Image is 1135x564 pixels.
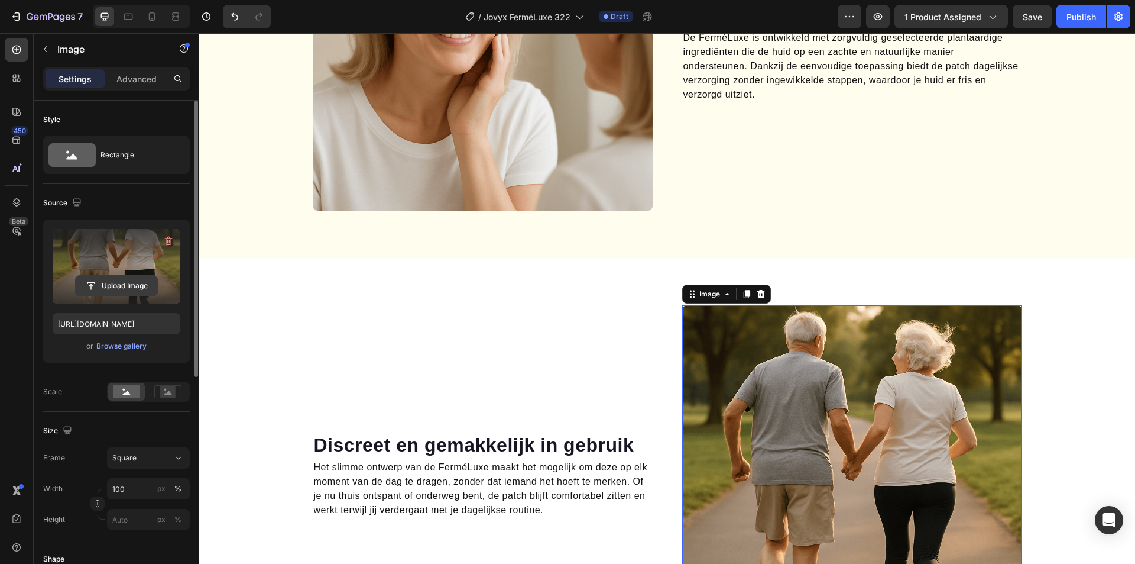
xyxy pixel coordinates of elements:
div: Rectangle [100,141,173,169]
button: 1 product assigned [894,5,1008,28]
h2: Discreet en gemakkelijk in gebruik [113,399,453,426]
div: Source [43,195,84,211]
div: Undo/Redo [223,5,271,28]
div: Publish [1066,11,1096,23]
button: Upload Image [75,275,158,296]
div: Beta [9,217,28,226]
span: / [478,11,481,23]
button: % [154,482,168,496]
p: Settings [59,73,92,85]
p: Image [57,42,158,56]
label: Height [43,514,65,525]
button: Publish [1056,5,1106,28]
div: % [174,484,181,494]
button: 7 [5,5,88,28]
label: Width [43,484,63,494]
button: px [171,513,185,527]
span: 1 product assigned [904,11,981,23]
p: Het slimme ontwerp van de FerméLuxe maakt het mogelijk om deze op elk moment van de dag te dragen... [115,427,452,484]
span: or [86,339,93,353]
div: Size [43,423,74,439]
div: Image [498,256,523,266]
button: Save [1013,5,1052,28]
div: 450 [11,126,28,136]
button: Square [107,447,190,469]
div: Scale [43,386,62,397]
button: px [171,482,185,496]
span: Jovyx FerméLuxe 322 [484,11,570,23]
iframe: Design area [199,33,1135,564]
span: Save [1023,12,1042,22]
div: Open Intercom Messenger [1095,506,1123,534]
div: px [157,514,166,525]
span: Square [112,453,137,463]
div: Style [43,114,60,125]
p: 7 [77,9,83,24]
div: px [157,484,166,494]
button: Browse gallery [96,340,147,352]
input: px% [107,509,190,530]
label: Frame [43,453,65,463]
span: Draft [611,11,628,22]
p: Advanced [116,73,157,85]
button: % [154,513,168,527]
div: Browse gallery [96,341,147,352]
input: px% [107,478,190,499]
div: % [174,514,181,525]
input: https://example.com/image.jpg [53,313,180,334]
